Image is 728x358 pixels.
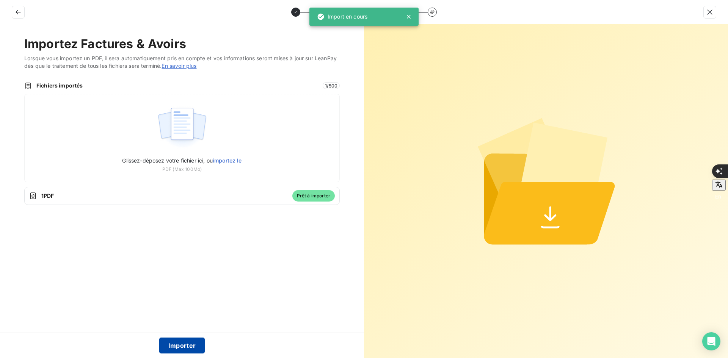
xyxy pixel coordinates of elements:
[213,157,242,164] span: importez le
[41,192,288,200] span: 1 PDF
[702,332,720,350] div: Open Intercom Messenger
[159,338,205,353] button: Importer
[36,82,318,89] span: Fichiers importés
[24,36,340,52] h2: Importez Factures & Avoirs
[157,103,207,152] img: illustration
[162,166,202,173] span: PDF (Max 100Mo)
[24,55,340,70] span: Lorsque vous importez un PDF, il sera automatiquement pris en compte et vos informations seront m...
[323,82,340,89] span: 1 / 500
[292,190,335,202] span: Prêt à importer
[122,157,242,164] span: Glissez-déposez votre fichier ici, ou
[162,63,196,69] a: En savoir plus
